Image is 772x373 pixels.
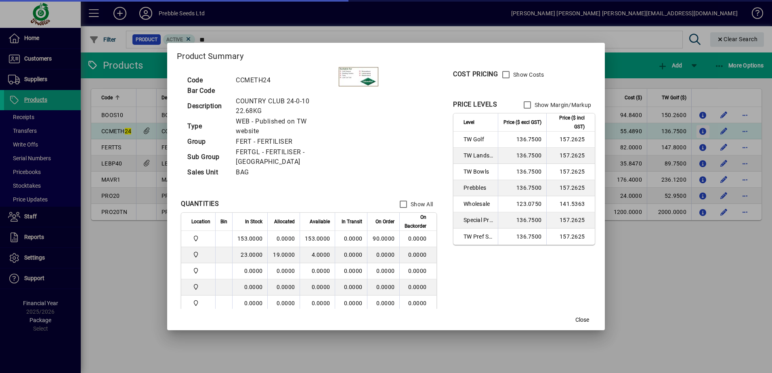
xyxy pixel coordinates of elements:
td: 0.0000 [399,279,436,295]
span: Prebbles [464,184,493,192]
span: In Stock [245,217,262,226]
td: 153.0000 [300,231,335,247]
span: 0.0000 [344,251,363,258]
label: Show Costs [512,71,544,79]
td: 0.0000 [267,231,300,247]
td: Sub Group [183,147,232,167]
div: PRICE LEVELS [453,100,497,109]
span: Price ($ incl GST) [552,113,585,131]
span: Bin [220,217,227,226]
td: 0.0000 [399,231,436,247]
td: 0.0000 [232,295,267,312]
td: 19.0000 [267,247,300,263]
img: contain [338,67,379,87]
td: 136.7500 [498,212,546,228]
td: 153.0000 [232,231,267,247]
span: On Backorder [405,213,426,231]
span: TW Landscaper [464,151,493,159]
label: Show All [409,200,433,208]
span: Price ($ excl GST) [503,118,541,127]
td: Sales Unit [183,167,232,178]
span: Close [575,316,589,324]
td: 136.7500 [498,132,546,148]
span: Level [464,118,474,127]
td: WEB - Published on TW website [232,116,338,136]
td: 136.7500 [498,148,546,164]
td: 0.0000 [399,295,436,312]
td: 0.0000 [267,295,300,312]
td: 0.0000 [232,263,267,279]
span: In Transit [342,217,362,226]
td: 136.7500 [498,180,546,196]
label: Show Margin/Markup [533,101,592,109]
span: 0.0000 [344,268,363,274]
div: QUANTITIES [181,199,219,209]
span: TW Golf [464,135,493,143]
td: 0.0000 [267,263,300,279]
td: 157.2625 [546,228,595,245]
td: 141.5363 [546,196,595,212]
span: 0.0000 [344,284,363,290]
td: 0.0000 [300,263,335,279]
td: BAG [232,167,338,178]
td: 4.0000 [300,247,335,263]
td: 157.2625 [546,164,595,180]
td: 0.0000 [300,279,335,295]
td: Type [183,116,232,136]
span: 0.0000 [344,300,363,306]
td: 136.7500 [498,164,546,180]
span: 0.0000 [376,300,395,306]
td: 0.0000 [267,279,300,295]
td: Bar Code [183,86,232,96]
td: 0.0000 [399,247,436,263]
td: 157.2625 [546,212,595,228]
td: 157.2625 [546,180,595,196]
td: 136.7500 [498,228,546,245]
td: Code [183,75,232,86]
td: 123.0750 [498,196,546,212]
td: FERTGL - FERTILISER - [GEOGRAPHIC_DATA] [232,147,338,167]
button: Close [569,312,595,327]
td: 157.2625 [546,148,595,164]
td: COUNTRY CLUB 24-0-10 22.68KG [232,96,338,116]
span: TW Bowls [464,168,493,176]
td: CCMETH24 [232,75,338,86]
span: 0.0000 [344,235,363,242]
span: 0.0000 [376,251,395,258]
span: Available [310,217,330,226]
span: 0.0000 [376,268,395,274]
span: Special Price [464,216,493,224]
td: 0.0000 [232,279,267,295]
td: FERT - FERTILISER [232,136,338,147]
td: 23.0000 [232,247,267,263]
td: 157.2625 [546,132,595,148]
span: 90.0000 [373,235,394,242]
span: 0.0000 [376,284,395,290]
td: Group [183,136,232,147]
span: On Order [376,217,394,226]
td: 0.0000 [300,295,335,312]
span: Location [191,217,210,226]
span: TW Pref Sup [464,233,493,241]
td: 0.0000 [399,263,436,279]
span: Allocated [274,217,295,226]
h2: Product Summary [167,43,605,66]
span: Wholesale [464,200,493,208]
div: COST PRICING [453,69,498,79]
td: Description [183,96,232,116]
